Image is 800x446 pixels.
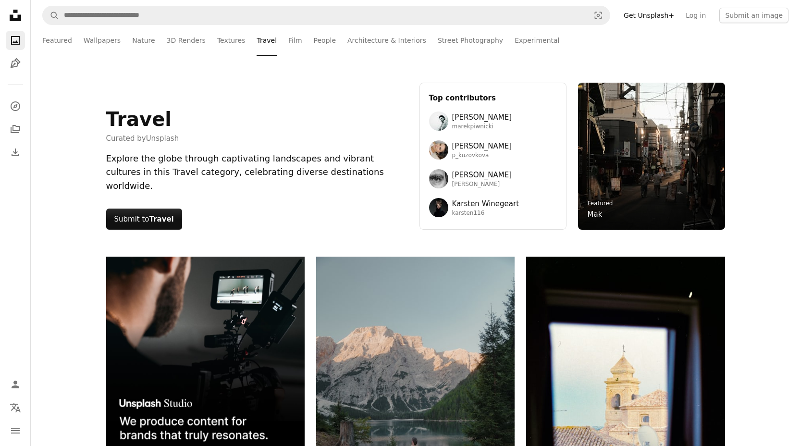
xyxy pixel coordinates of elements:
span: [PERSON_NAME] [452,111,512,123]
a: View of church tower through a window frame [526,398,725,407]
img: Avatar of user Marek Piwnicki [429,111,448,131]
strong: Travel [149,215,174,223]
a: Mak [588,209,603,220]
a: Illustrations [6,54,25,73]
h3: Top contributors [429,92,557,104]
a: Featured [588,200,613,207]
a: Wallpapers [84,25,121,56]
button: Submit an image [719,8,788,23]
a: Explore [6,97,25,116]
a: Download History [6,143,25,162]
span: karsten116 [452,210,519,217]
button: Language [6,398,25,417]
a: Avatar of user Karsten WinegeartKarsten Winegeartkarsten116 [429,198,557,217]
a: Avatar of user Marek Piwnicki[PERSON_NAME]marekpiwnicki [429,111,557,131]
img: Avatar of user Polina Kuzovkova [429,140,448,160]
a: Collections [6,120,25,139]
a: Log in / Sign up [6,375,25,394]
button: Submit toTravel [106,209,182,230]
img: Avatar of user Karsten Winegeart [429,198,448,217]
a: Get Unsplash+ [618,8,680,23]
a: Architecture & Interiors [347,25,426,56]
div: Explore the globe through captivating landscapes and vibrant cultures in this Travel category, ce... [106,152,408,193]
h1: Travel [106,108,179,131]
a: Photos [6,31,25,50]
img: Avatar of user Francesco Ungaro [429,169,448,188]
a: Street Photography [438,25,503,56]
button: Menu [6,421,25,440]
span: Curated by [106,133,179,144]
a: Textures [217,25,246,56]
a: Featured [42,25,72,56]
a: Log in [680,8,712,23]
a: Film [288,25,302,56]
a: Person sits at picnic table overlooking mountain lake. [316,401,515,410]
a: Avatar of user Francesco Ungaro[PERSON_NAME][PERSON_NAME] [429,169,557,188]
a: People [314,25,336,56]
span: Karsten Winegeart [452,198,519,210]
a: Experimental [515,25,559,56]
a: 3D Renders [167,25,206,56]
button: Visual search [587,6,610,25]
span: [PERSON_NAME] [452,169,512,181]
button: Search Unsplash [43,6,59,25]
a: Unsplash [146,134,179,143]
form: Find visuals sitewide [42,6,610,25]
span: p_kuzovkova [452,152,512,160]
a: Nature [132,25,155,56]
a: Avatar of user Polina Kuzovkova[PERSON_NAME]p_kuzovkova [429,140,557,160]
span: [PERSON_NAME] [452,181,512,188]
span: marekpiwnicki [452,123,512,131]
span: [PERSON_NAME] [452,140,512,152]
